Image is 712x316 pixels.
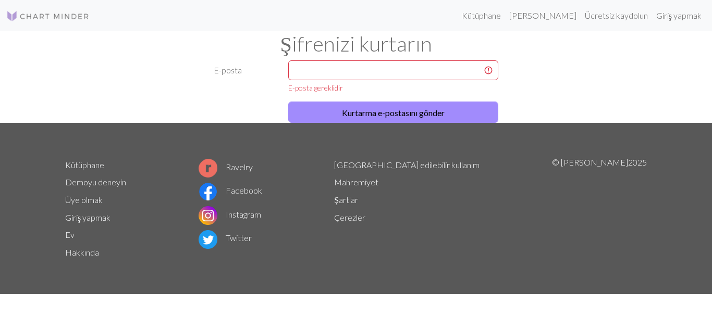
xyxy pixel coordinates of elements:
[65,160,104,170] a: Kütüphane
[226,162,253,172] font: Ravelry
[505,5,581,26] a: [PERSON_NAME]
[199,162,253,172] a: Ravelry
[288,83,343,92] font: E-posta gereklidir
[199,209,261,219] a: Instagram
[585,10,648,20] font: Ücretsiz kaydolun
[65,212,111,222] a: Giriş yapmak
[552,157,628,167] font: © [PERSON_NAME]
[509,10,576,20] font: [PERSON_NAME]
[214,65,242,75] font: E-posta
[226,209,261,219] font: Instagram
[334,177,378,187] a: Mahremiyet
[65,195,103,205] a: Üye olmak
[199,185,262,195] a: Facebook
[628,157,647,167] font: 2025
[199,233,252,243] a: Twitter
[6,10,90,22] img: Logo
[458,5,505,26] a: Kütüphane
[288,102,499,123] button: Kurtarma e-postasını gönder
[334,195,358,205] a: Şartlar
[334,212,365,222] a: Çerezler
[199,182,217,201] img: Facebook logosu
[65,247,99,257] a: Hakkında
[65,177,126,187] a: Demoyu deneyin
[226,233,252,243] font: Twitter
[226,185,262,195] font: Facebook
[342,108,445,118] font: Kurtarma e-postasını gönder
[280,31,432,56] font: Şifrenizi kurtarın
[581,5,652,26] a: Ücretsiz kaydolun
[462,10,501,20] font: Kütüphane
[199,159,217,178] img: Ravelry logosu
[656,10,702,20] font: Giriş yapmak
[199,230,217,249] img: Twitter logosu
[652,5,706,26] a: Giriş yapmak
[199,206,217,225] img: Instagram logosu
[65,230,75,239] a: Ev
[334,160,480,170] a: [GEOGRAPHIC_DATA] edilebilir kullanım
